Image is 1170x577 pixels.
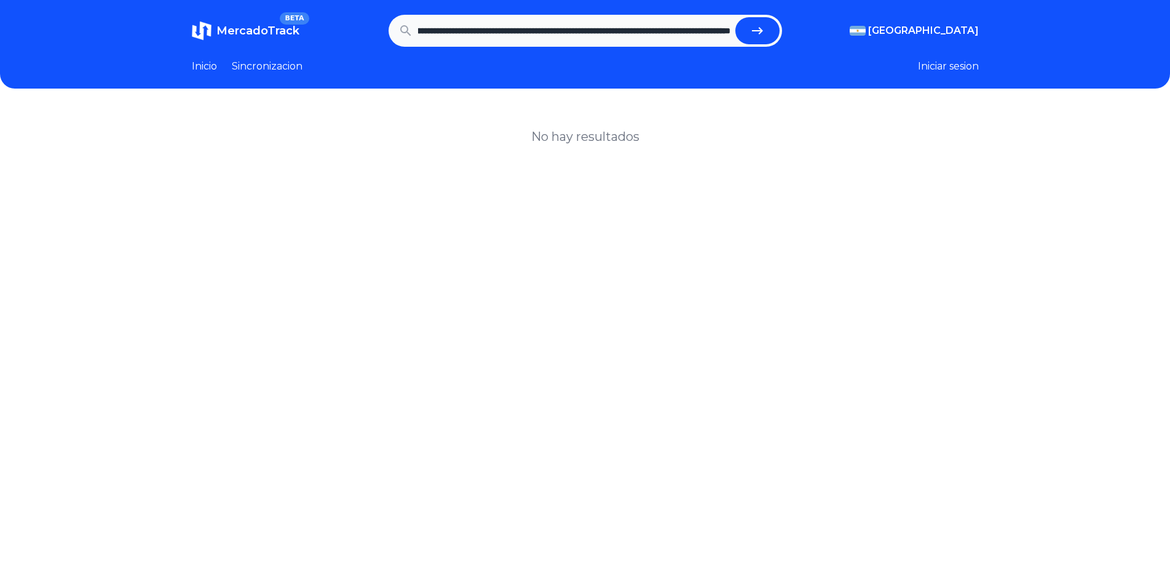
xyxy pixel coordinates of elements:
[192,59,217,74] a: Inicio
[280,12,309,25] span: BETA
[192,21,299,41] a: MercadoTrackBETA
[850,23,979,38] button: [GEOGRAPHIC_DATA]
[192,21,211,41] img: MercadoTrack
[232,59,302,74] a: Sincronizacion
[918,59,979,74] button: Iniciar sesion
[850,26,866,36] img: Argentina
[216,24,299,38] span: MercadoTrack
[531,128,639,145] h1: No hay resultados
[868,23,979,38] span: [GEOGRAPHIC_DATA]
